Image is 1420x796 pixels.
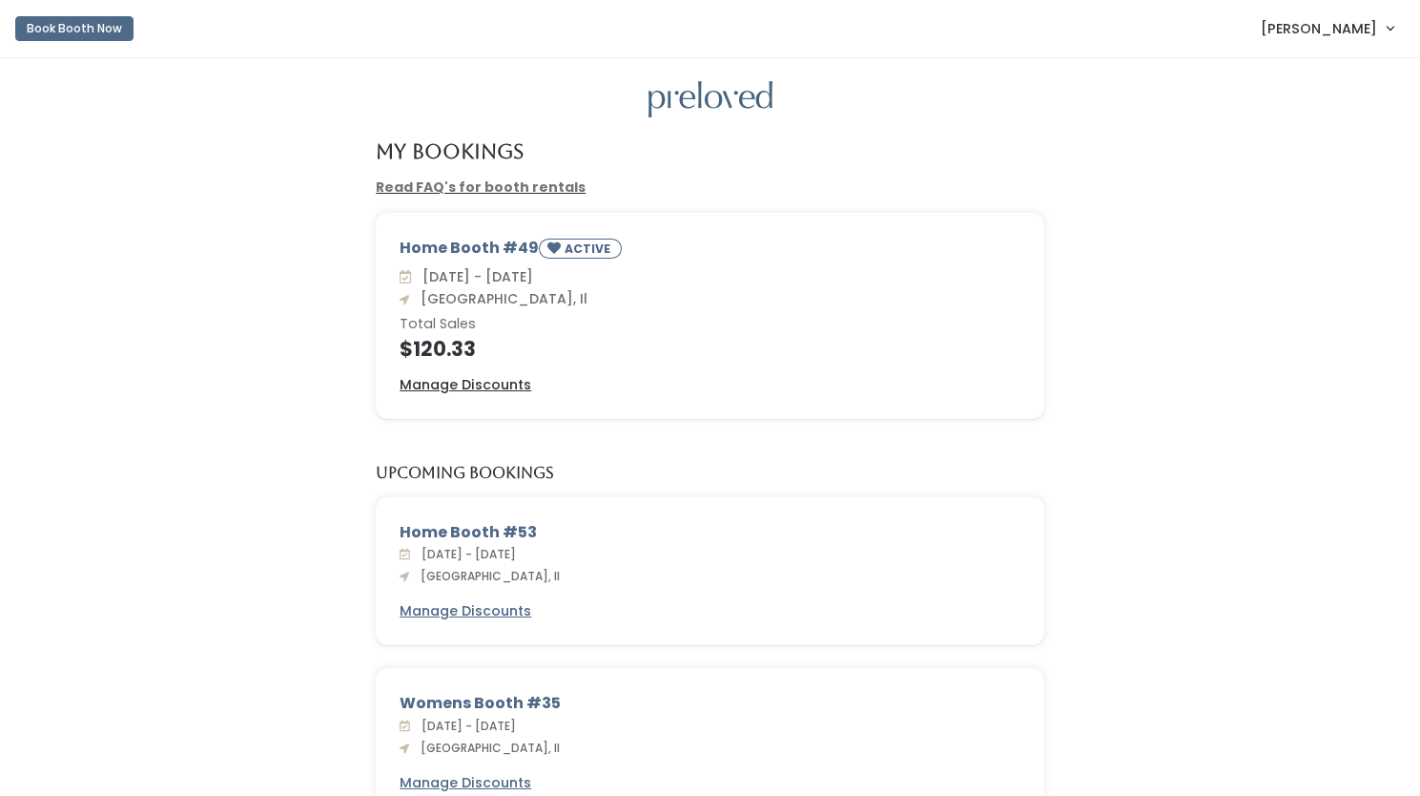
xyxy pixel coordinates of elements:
[400,521,1020,544] div: Home Booth #53
[376,465,554,482] h5: Upcoming Bookings
[400,338,1020,360] h4: $120.33
[414,718,516,734] span: [DATE] - [DATE]
[376,140,524,162] h4: My Bookings
[400,773,531,793] a: Manage Discounts
[15,8,134,50] a: Book Booth Now
[400,237,1020,266] div: Home Booth #49
[565,241,614,257] small: ACTIVE
[1261,18,1377,39] span: [PERSON_NAME]
[400,692,1020,715] div: Womens Booth #35
[415,267,533,286] span: [DATE] - [DATE]
[1242,8,1412,49] a: [PERSON_NAME]
[400,601,531,620] u: Manage Discounts
[413,740,560,756] span: [GEOGRAPHIC_DATA], Il
[400,773,531,792] u: Manage Discounts
[648,81,772,118] img: preloved logo
[376,178,586,197] a: Read FAQ's for booth rentals
[400,601,531,621] a: Manage Discounts
[414,546,516,562] span: [DATE] - [DATE]
[400,317,1020,332] h6: Total Sales
[400,375,531,395] a: Manage Discounts
[413,568,560,584] span: [GEOGRAPHIC_DATA], Il
[400,375,531,394] u: Manage Discounts
[15,16,134,41] button: Book Booth Now
[413,289,587,308] span: [GEOGRAPHIC_DATA], Il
